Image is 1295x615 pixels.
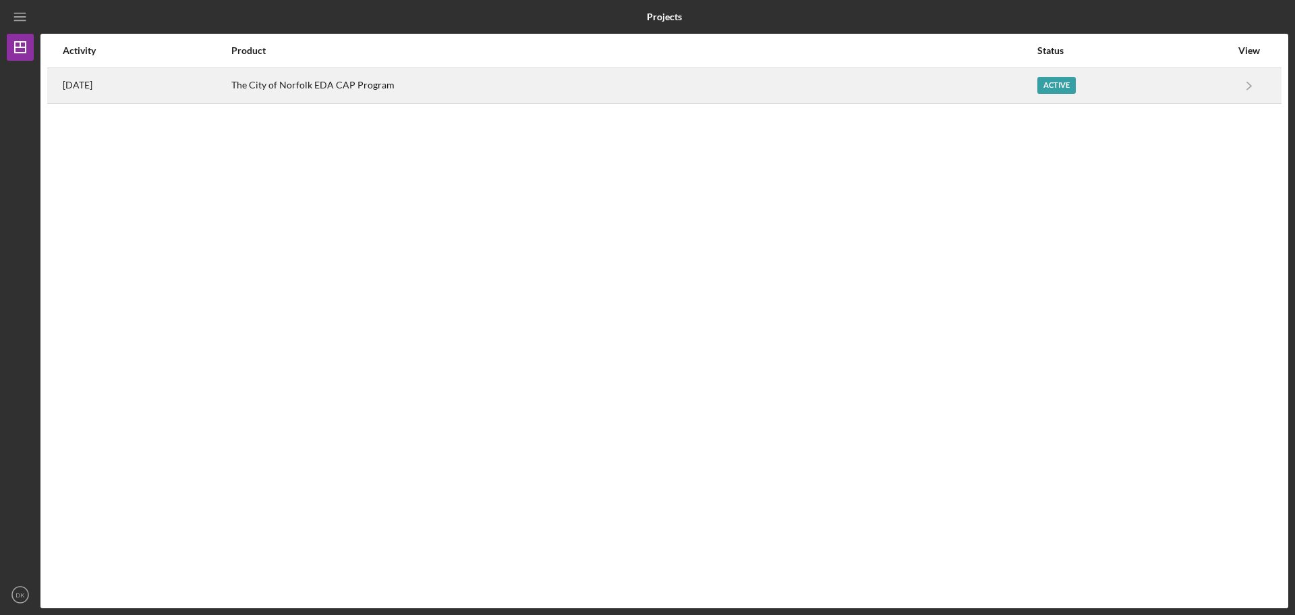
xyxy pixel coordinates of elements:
div: Active [1037,77,1076,94]
div: View [1232,45,1266,56]
div: The City of Norfolk EDA CAP Program [231,69,1036,103]
b: Projects [647,11,682,22]
div: Activity [63,45,230,56]
button: DK [7,581,34,608]
time: 2025-09-12 18:40 [63,80,92,90]
div: Product [231,45,1036,56]
text: DK [16,591,25,599]
div: Status [1037,45,1231,56]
